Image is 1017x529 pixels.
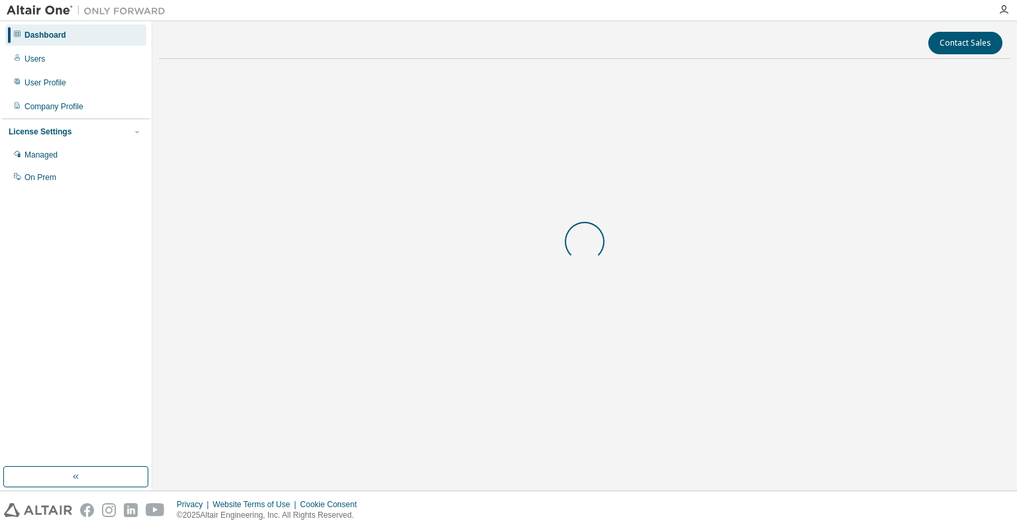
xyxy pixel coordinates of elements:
div: On Prem [24,172,56,183]
img: altair_logo.svg [4,503,72,517]
div: Website Terms of Use [213,499,300,510]
img: youtube.svg [146,503,165,517]
div: Privacy [177,499,213,510]
div: Cookie Consent [300,499,364,510]
div: License Settings [9,126,72,137]
div: Managed [24,150,58,160]
div: User Profile [24,77,66,88]
img: facebook.svg [80,503,94,517]
img: Altair One [7,4,172,17]
div: Users [24,54,45,64]
p: © 2025 Altair Engineering, Inc. All Rights Reserved. [177,510,365,521]
div: Dashboard [24,30,66,40]
div: Company Profile [24,101,83,112]
img: linkedin.svg [124,503,138,517]
button: Contact Sales [928,32,1002,54]
img: instagram.svg [102,503,116,517]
